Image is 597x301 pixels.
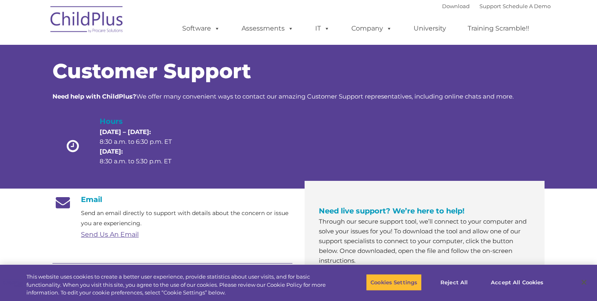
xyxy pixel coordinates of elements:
a: Support [479,3,501,9]
p: Send an email directly to support with details about the concern or issue you are experiencing. [81,208,292,228]
strong: [DATE]: [100,147,123,155]
strong: Need help with ChildPlus? [52,92,136,100]
a: Training Scramble!! [460,20,537,37]
a: Software [174,20,228,37]
font: | [442,3,551,9]
button: Reject All [429,274,479,291]
img: ChildPlus by Procare Solutions [46,0,128,41]
button: Accept All Cookies [486,274,548,291]
strong: [DATE] – [DATE]: [100,128,151,136]
a: University [405,20,454,37]
button: Cookies Settings [366,274,422,291]
button: Close [575,273,593,291]
h4: Hours [100,116,186,127]
p: 8:30 a.m. to 6:30 p.m. ET 8:30 a.m. to 5:30 p.m. ET [100,127,186,166]
span: Customer Support [52,59,251,83]
a: Company [343,20,400,37]
h4: Email [52,195,292,204]
a: IT [307,20,338,37]
a: Download [442,3,470,9]
div: This website uses cookies to create a better user experience, provide statistics about user visit... [26,273,328,297]
span: We offer many convenient ways to contact our amazing Customer Support representatives, including ... [52,92,514,100]
span: Need live support? We’re here to help! [319,207,464,215]
p: Through our secure support tool, we’ll connect to your computer and solve your issues for you! To... [319,217,530,266]
a: Send Us An Email [81,231,139,238]
a: Assessments [233,20,302,37]
a: Schedule A Demo [503,3,551,9]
